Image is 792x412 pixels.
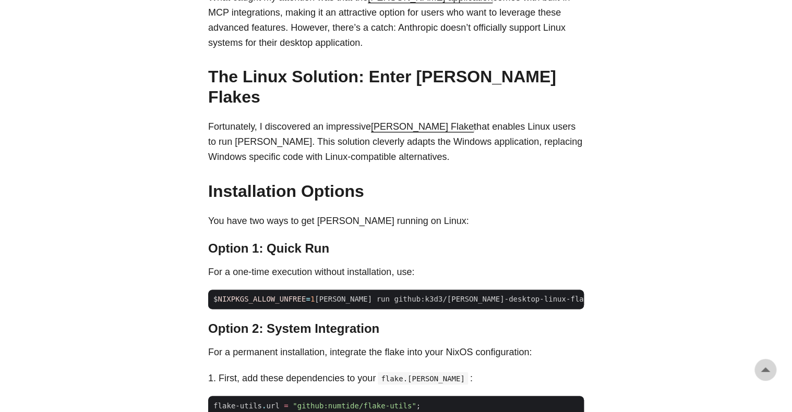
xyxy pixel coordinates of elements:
span: $ [PERSON_NAME] run github:k3d3/[PERSON_NAME]-desktop-linux-flake --impure [208,294,638,305]
p: Fortunately, I discovered an impressive that enables Linux users to run [PERSON_NAME]. This solut... [208,119,584,164]
a: [PERSON_NAME] Flake [371,121,474,132]
h3: Option 1: Quick Run [208,241,584,256]
span: . [262,401,266,409]
p: For a permanent installation, integrate the flake into your NixOS configuration: [208,345,584,360]
h3: Option 2: System Integration [208,321,584,336]
p: You have two ways to get [PERSON_NAME] running on Linux: [208,214,584,229]
h2: The Linux Solution: Enter [PERSON_NAME] Flakes [208,67,584,107]
span: 1 [310,295,315,303]
span: ; [416,401,421,409]
code: flake.[PERSON_NAME] [378,372,468,384]
span: = [306,295,310,303]
span: = [284,401,288,409]
span: flake-utils [213,401,262,409]
span: NIXPKGS_ALLOW_UNFREE [218,295,306,303]
h2: Installation Options [208,181,584,201]
a: go to top [754,359,776,381]
span: url [266,401,279,409]
p: For a one-time execution without installation, use: [208,265,584,280]
span: "github:numtide/flake-utils" [293,401,416,409]
li: First, add these dependencies to your : [219,370,584,385]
